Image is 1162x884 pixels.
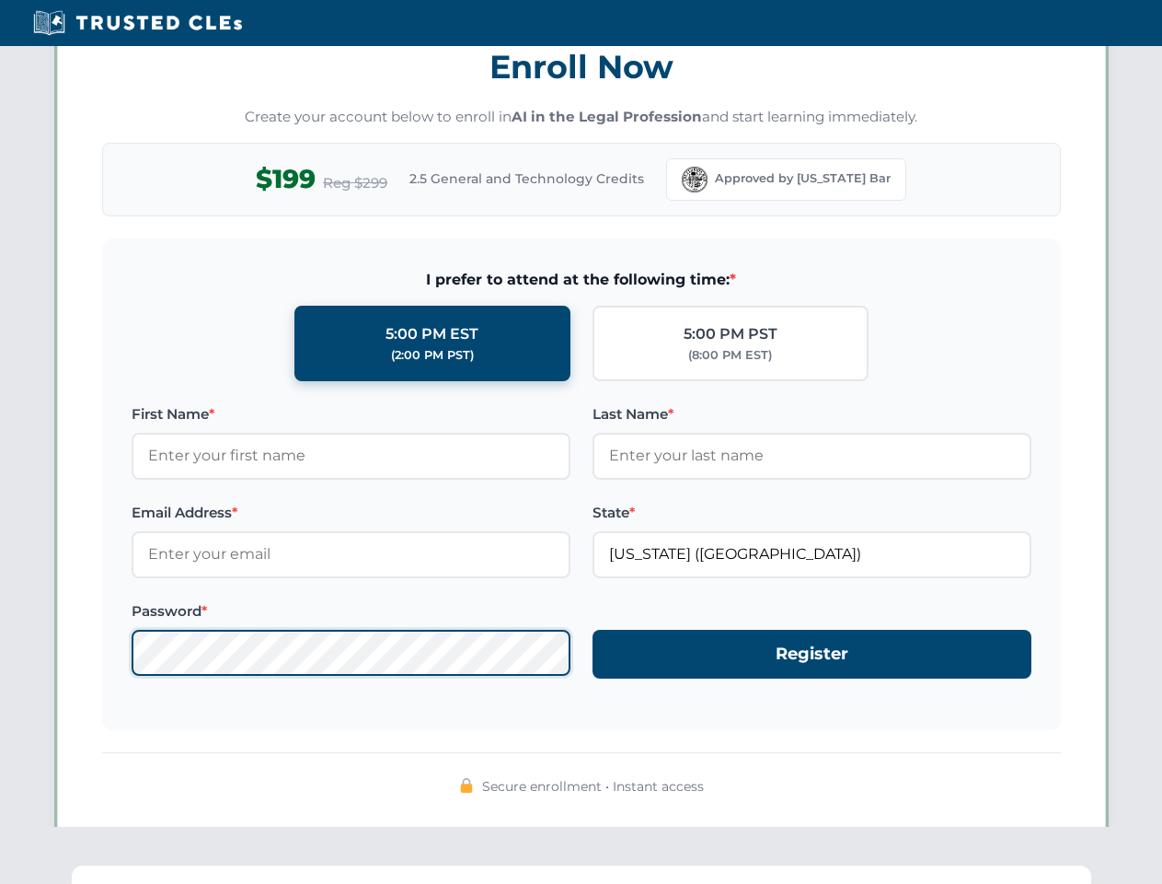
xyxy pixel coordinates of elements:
[132,502,570,524] label: Email Address
[132,268,1031,292] span: I prefer to attend at the following time:
[256,158,316,200] span: $199
[132,600,570,622] label: Password
[715,169,891,188] span: Approved by [US_STATE] Bar
[323,172,387,194] span: Reg $299
[385,322,478,346] div: 5:00 PM EST
[132,433,570,479] input: Enter your first name
[409,169,644,189] span: 2.5 General and Technology Credits
[459,778,474,793] img: 🔒
[593,433,1031,479] input: Enter your last name
[132,403,570,425] label: First Name
[684,322,777,346] div: 5:00 PM PST
[682,167,708,192] img: Florida Bar
[593,630,1031,679] button: Register
[132,531,570,577] input: Enter your email
[102,107,1061,128] p: Create your account below to enroll in and start learning immediately.
[512,108,702,125] strong: AI in the Legal Profession
[688,346,772,365] div: (8:00 PM EST)
[593,403,1031,425] label: Last Name
[391,346,474,365] div: (2:00 PM PST)
[482,776,704,797] span: Secure enrollment • Instant access
[102,38,1061,96] h3: Enroll Now
[28,9,247,37] img: Trusted CLEs
[593,531,1031,577] input: Florida (FL)
[593,502,1031,524] label: State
